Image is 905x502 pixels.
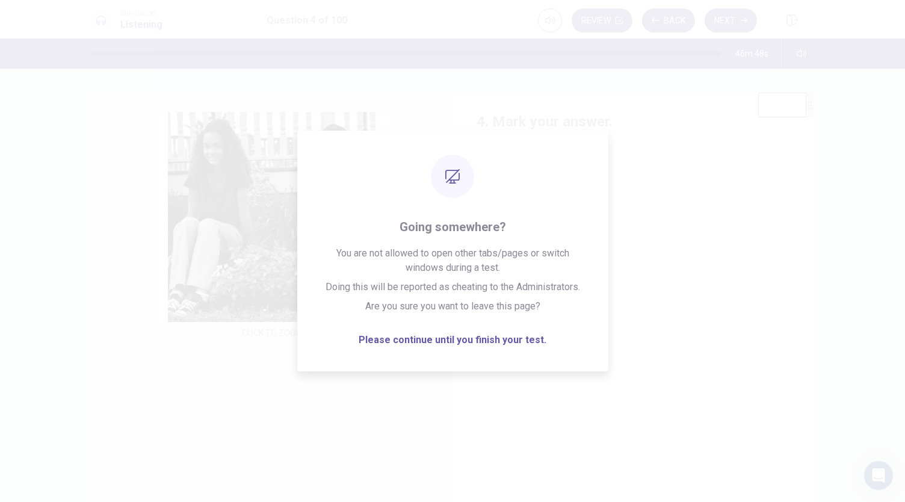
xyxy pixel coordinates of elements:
[482,200,501,220] div: B
[572,8,632,33] button: Review
[482,261,501,280] div: D
[477,112,789,131] h4: 4. Mark your answer.
[267,13,347,28] h1: Question 4 of 100
[120,9,162,17] span: Simulation
[642,8,695,33] button: Back
[482,231,501,250] div: C
[120,17,162,32] h1: Listening
[864,461,893,490] div: Open Intercom Messenger
[705,8,757,33] button: Next
[482,170,501,190] div: A
[735,49,768,58] span: 46m 48s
